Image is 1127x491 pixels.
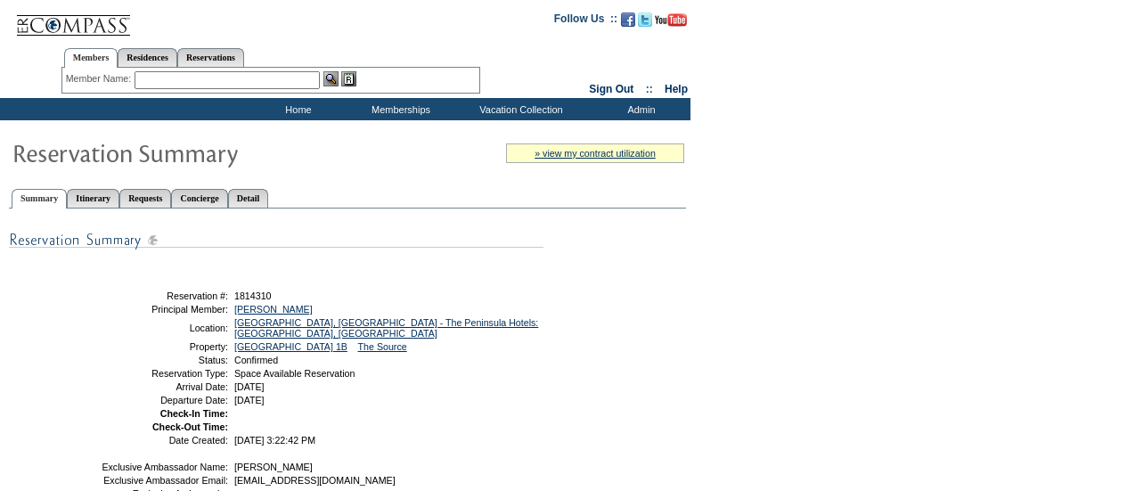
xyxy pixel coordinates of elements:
[535,148,656,159] a: » view my contract utilization
[118,48,177,67] a: Residences
[638,12,652,27] img: Follow us on Twitter
[101,291,228,301] td: Reservation #:
[245,98,347,120] td: Home
[101,341,228,352] td: Property:
[638,18,652,29] a: Follow us on Twitter
[234,381,265,392] span: [DATE]
[119,189,171,208] a: Requests
[101,381,228,392] td: Arrival Date:
[101,368,228,379] td: Reservation Type:
[101,475,228,486] td: Exclusive Ambassador Email:
[665,83,688,95] a: Help
[554,11,617,32] td: Follow Us ::
[101,304,228,315] td: Principal Member:
[177,48,244,67] a: Reservations
[101,462,228,472] td: Exclusive Ambassador Name:
[12,189,67,209] a: Summary
[655,18,687,29] a: Subscribe to our YouTube Channel
[101,317,228,339] td: Location:
[234,355,278,365] span: Confirmed
[101,435,228,446] td: Date Created:
[646,83,653,95] span: ::
[234,435,315,446] span: [DATE] 3:22:42 PM
[228,189,269,208] a: Detail
[655,13,687,27] img: Subscribe to our YouTube Channel
[341,71,356,86] img: Reservations
[101,395,228,405] td: Departure Date:
[67,189,119,208] a: Itinerary
[64,48,118,68] a: Members
[9,229,543,251] img: subTtlResSummary.gif
[12,135,368,170] img: Reservaton Summary
[621,12,635,27] img: Become our fan on Facebook
[101,355,228,365] td: Status:
[588,98,690,120] td: Admin
[234,341,347,352] a: [GEOGRAPHIC_DATA] 1B
[234,395,265,405] span: [DATE]
[358,341,407,352] a: The Source
[234,462,313,472] span: [PERSON_NAME]
[347,98,450,120] td: Memberships
[234,368,355,379] span: Space Available Reservation
[621,18,635,29] a: Become our fan on Facebook
[323,71,339,86] img: View
[234,304,313,315] a: [PERSON_NAME]
[234,475,396,486] span: [EMAIL_ADDRESS][DOMAIN_NAME]
[450,98,588,120] td: Vacation Collection
[171,189,227,208] a: Concierge
[160,408,228,419] strong: Check-In Time:
[234,317,538,339] a: [GEOGRAPHIC_DATA], [GEOGRAPHIC_DATA] - The Peninsula Hotels: [GEOGRAPHIC_DATA], [GEOGRAPHIC_DATA]
[589,83,633,95] a: Sign Out
[66,71,135,86] div: Member Name:
[234,291,272,301] span: 1814310
[152,421,228,432] strong: Check-Out Time:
